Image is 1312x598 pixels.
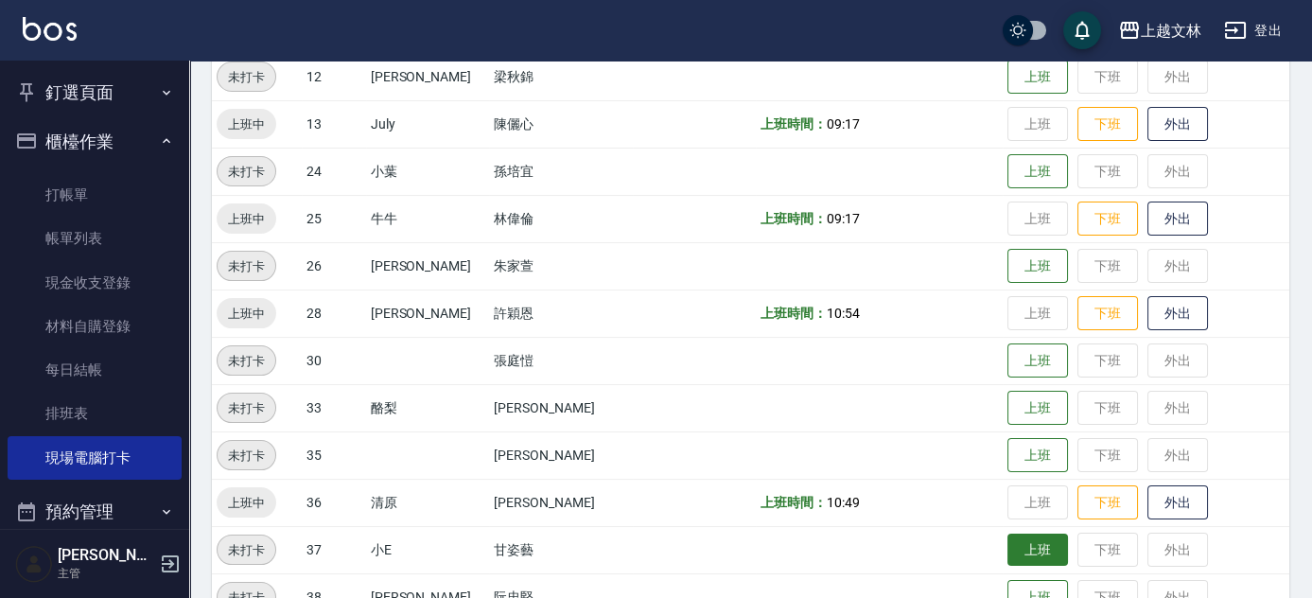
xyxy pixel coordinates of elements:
[827,211,860,226] span: 09:17
[218,540,275,560] span: 未打卡
[366,479,489,526] td: 清原
[302,53,366,100] td: 12
[15,545,53,583] img: Person
[489,526,633,573] td: 甘姿藝
[827,306,860,321] span: 10:54
[489,431,633,479] td: [PERSON_NAME]
[366,384,489,431] td: 酪梨
[302,148,366,195] td: 24
[1007,249,1068,284] button: 上班
[489,148,633,195] td: 孫培宜
[489,290,633,337] td: 許穎恩
[8,261,182,305] a: 現金收支登錄
[1111,11,1209,50] button: 上越文林
[1147,107,1208,142] button: 外出
[761,495,827,510] b: 上班時間：
[8,173,182,217] a: 打帳單
[1007,391,1068,426] button: 上班
[489,337,633,384] td: 張庭愷
[302,431,366,479] td: 35
[1141,19,1201,43] div: 上越文林
[218,351,275,371] span: 未打卡
[8,117,182,167] button: 櫃檯作業
[1147,202,1208,237] button: 外出
[1077,107,1138,142] button: 下班
[1077,202,1138,237] button: 下班
[1007,534,1068,567] button: 上班
[302,526,366,573] td: 37
[1007,154,1068,189] button: 上班
[8,392,182,435] a: 排班表
[489,384,633,431] td: [PERSON_NAME]
[218,398,275,418] span: 未打卡
[1007,438,1068,473] button: 上班
[302,195,366,242] td: 25
[302,290,366,337] td: 28
[827,116,860,132] span: 09:17
[366,526,489,573] td: 小E
[302,242,366,290] td: 26
[1077,296,1138,331] button: 下班
[1147,485,1208,520] button: 外出
[302,479,366,526] td: 36
[302,100,366,148] td: 13
[217,493,276,513] span: 上班中
[8,348,182,392] a: 每日結帳
[58,546,154,565] h5: [PERSON_NAME]
[489,53,633,100] td: 梁秋錦
[302,337,366,384] td: 30
[8,436,182,480] a: 現場電腦打卡
[302,384,366,431] td: 33
[366,53,489,100] td: [PERSON_NAME]
[217,209,276,229] span: 上班中
[489,195,633,242] td: 林偉倫
[218,162,275,182] span: 未打卡
[489,479,633,526] td: [PERSON_NAME]
[761,306,827,321] b: 上班時間：
[8,305,182,348] a: 材料自購登錄
[1077,485,1138,520] button: 下班
[366,148,489,195] td: 小葉
[366,100,489,148] td: July
[489,242,633,290] td: 朱家萱
[761,211,827,226] b: 上班時間：
[1216,13,1289,48] button: 登出
[58,565,154,582] p: 主管
[8,487,182,536] button: 預約管理
[217,304,276,324] span: 上班中
[218,256,275,276] span: 未打卡
[217,114,276,134] span: 上班中
[1063,11,1101,49] button: save
[1147,296,1208,331] button: 外出
[366,195,489,242] td: 牛牛
[761,116,827,132] b: 上班時間：
[8,217,182,260] a: 帳單列表
[366,242,489,290] td: [PERSON_NAME]
[23,17,77,41] img: Logo
[8,68,182,117] button: 釘選頁面
[827,495,860,510] span: 10:49
[366,290,489,337] td: [PERSON_NAME]
[218,67,275,87] span: 未打卡
[218,446,275,466] span: 未打卡
[1007,343,1068,378] button: 上班
[489,100,633,148] td: 陳儷心
[1007,60,1068,95] button: 上班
